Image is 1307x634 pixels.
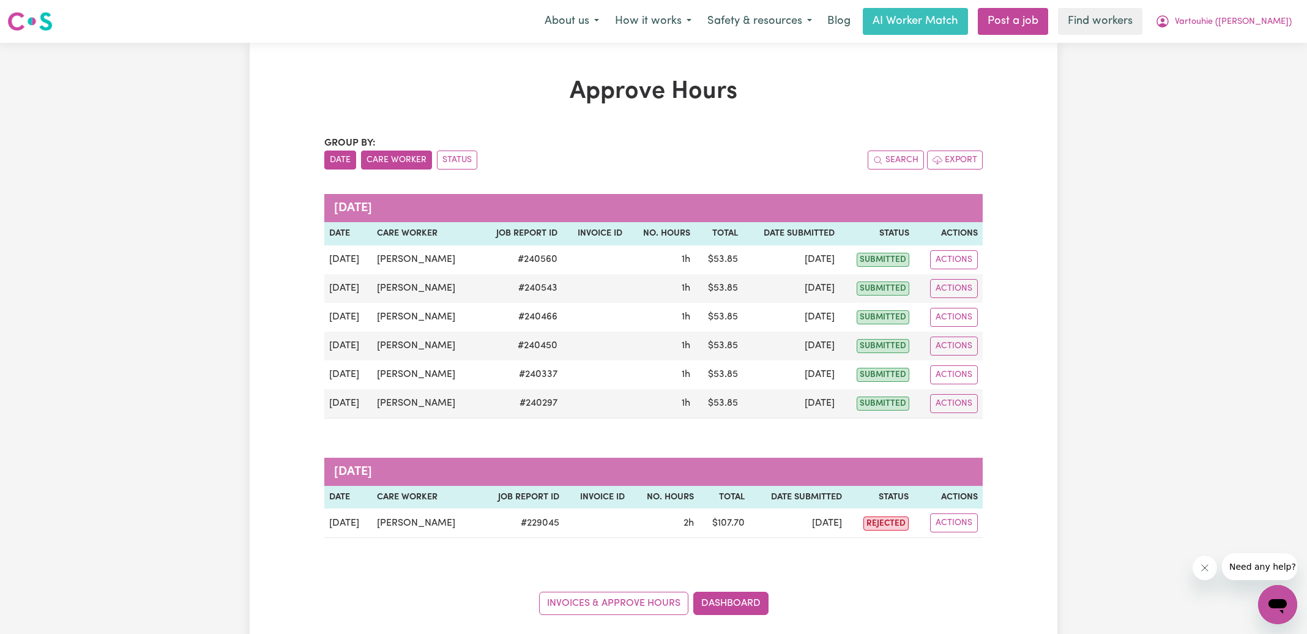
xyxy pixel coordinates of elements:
[743,222,840,245] th: Date Submitted
[562,222,627,245] th: Invoice ID
[324,458,983,486] caption: [DATE]
[477,389,562,419] td: # 240297
[372,245,477,274] td: [PERSON_NAME]
[7,7,53,35] a: Careseekers logo
[437,151,477,170] button: sort invoices by paid status
[930,365,978,384] button: Actions
[743,389,840,419] td: [DATE]
[1193,556,1217,580] iframe: Close message
[537,9,607,34] button: About us
[477,360,562,389] td: # 240337
[564,486,630,509] th: Invoice ID
[477,274,562,303] td: # 240543
[695,303,743,332] td: $ 53.85
[324,303,372,332] td: [DATE]
[695,389,743,419] td: $ 53.85
[750,509,847,538] td: [DATE]
[372,303,477,332] td: [PERSON_NAME]
[930,279,978,298] button: Actions
[683,518,694,528] span: 2 hours
[743,245,840,274] td: [DATE]
[478,509,564,538] td: # 229045
[743,332,840,360] td: [DATE]
[1058,8,1142,35] a: Find workers
[477,332,562,360] td: # 240450
[607,9,699,34] button: How it works
[372,509,478,538] td: [PERSON_NAME]
[978,8,1048,35] a: Post a job
[324,77,983,106] h1: Approve Hours
[682,341,690,351] span: 1 hour
[693,592,769,615] a: Dashboard
[682,398,690,408] span: 1 hour
[695,332,743,360] td: $ 53.85
[324,138,376,148] span: Group by:
[324,222,372,245] th: Date
[372,486,478,509] th: Care worker
[324,274,372,303] td: [DATE]
[695,222,743,245] th: Total
[682,312,690,322] span: 1 hour
[324,509,372,538] td: [DATE]
[627,222,695,245] th: No. Hours
[1258,585,1297,624] iframe: Button to launch messaging window
[695,274,743,303] td: $ 53.85
[857,368,909,382] span: submitted
[857,339,909,353] span: submitted
[682,283,690,293] span: 1 hour
[361,151,432,170] button: sort invoices by care worker
[857,397,909,411] span: submitted
[930,337,978,356] button: Actions
[820,8,858,35] a: Blog
[930,250,978,269] button: Actions
[682,255,690,264] span: 1 hour
[847,486,914,509] th: Status
[914,486,983,509] th: Actions
[743,303,840,332] td: [DATE]
[477,222,562,245] th: Job Report ID
[840,222,914,245] th: Status
[630,486,698,509] th: No. Hours
[477,245,562,274] td: # 240560
[372,332,477,360] td: [PERSON_NAME]
[699,486,750,509] th: Total
[478,486,564,509] th: Job Report ID
[750,486,847,509] th: Date Submitted
[372,274,477,303] td: [PERSON_NAME]
[324,245,372,274] td: [DATE]
[1222,553,1297,580] iframe: Message from company
[1147,9,1300,34] button: My Account
[372,222,477,245] th: Care worker
[699,509,750,538] td: $ 107.70
[1175,15,1292,29] span: Vartouhie ([PERSON_NAME])
[372,389,477,419] td: [PERSON_NAME]
[743,274,840,303] td: [DATE]
[743,360,840,389] td: [DATE]
[930,308,978,327] button: Actions
[372,360,477,389] td: [PERSON_NAME]
[699,9,820,34] button: Safety & resources
[857,253,909,267] span: submitted
[539,592,688,615] a: Invoices & Approve Hours
[324,360,372,389] td: [DATE]
[324,389,372,419] td: [DATE]
[927,151,983,170] button: Export
[868,151,924,170] button: Search
[863,517,909,531] span: rejected
[324,194,983,222] caption: [DATE]
[930,394,978,413] button: Actions
[695,245,743,274] td: $ 53.85
[695,360,743,389] td: $ 53.85
[324,151,356,170] button: sort invoices by date
[324,486,372,509] th: Date
[914,222,983,245] th: Actions
[863,8,968,35] a: AI Worker Match
[682,370,690,379] span: 1 hour
[7,10,53,32] img: Careseekers logo
[857,310,909,324] span: submitted
[930,513,978,532] button: Actions
[477,303,562,332] td: # 240466
[857,282,909,296] span: submitted
[324,332,372,360] td: [DATE]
